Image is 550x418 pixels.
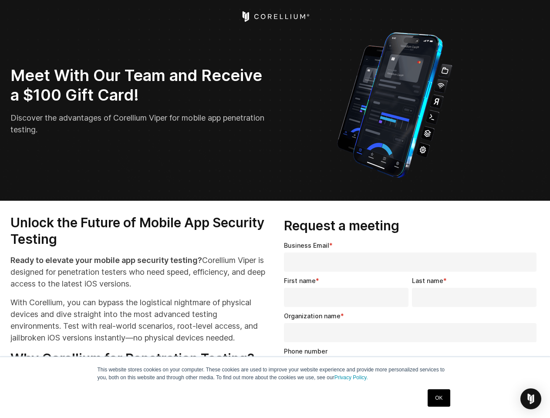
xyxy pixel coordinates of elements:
h3: Request a meeting [284,218,540,234]
h2: Meet With Our Team and Receive a $100 Gift Card! [10,66,269,105]
a: Privacy Policy. [334,374,368,381]
span: Phone number [284,347,327,355]
span: Organization name [284,312,341,320]
img: Corellium_VIPER_Hero_1_1x [329,28,460,180]
div: Open Intercom Messenger [520,388,541,409]
p: This website stores cookies on your computer. These cookies are used to improve your website expe... [98,366,453,381]
a: Corellium Home [240,11,310,22]
h3: Why Corellium for Penetration Testing? [10,351,267,367]
p: With Corellium, you can bypass the logistical nightmare of physical devices and dive straight int... [10,297,267,344]
span: Discover the advantages of Corellium Viper for mobile app penetration testing. [10,113,264,134]
p: Corellium Viper is designed for penetration testers who need speed, efficiency, and deep access t... [10,254,267,290]
h3: Unlock the Future of Mobile App Security Testing [10,215,267,247]
span: Last name [412,277,443,284]
span: Business Email [284,242,329,249]
strong: Ready to elevate your mobile app security testing? [10,256,202,265]
span: First name [284,277,316,284]
a: OK [428,389,450,407]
